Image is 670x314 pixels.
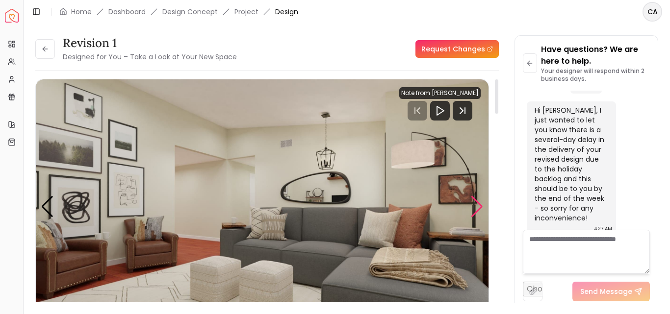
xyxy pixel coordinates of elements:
[644,3,661,21] span: CA
[5,9,19,23] img: Spacejoy Logo
[434,105,446,117] svg: Play
[470,196,484,217] div: Next slide
[541,67,650,83] p: Your designer will respond within 2 business days.
[41,196,54,217] div: Previous slide
[162,7,218,17] li: Design Concept
[453,101,472,121] svg: Next Track
[643,2,662,22] button: CA
[63,52,237,62] small: Designed for You – Take a Look at Your New Space
[541,44,650,67] p: Have questions? We are here to help.
[71,7,92,17] a: Home
[234,7,258,17] a: Project
[415,40,499,58] a: Request Changes
[275,7,298,17] span: Design
[535,105,607,223] div: Hi [PERSON_NAME], I just wanted to let you know there is a several-day delay in the delivery of y...
[399,87,481,99] div: Note from [PERSON_NAME]
[63,35,237,51] h3: Revision 1
[59,7,298,17] nav: breadcrumb
[5,9,19,23] a: Spacejoy
[594,224,612,234] div: 4:27 AM
[108,7,146,17] a: Dashboard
